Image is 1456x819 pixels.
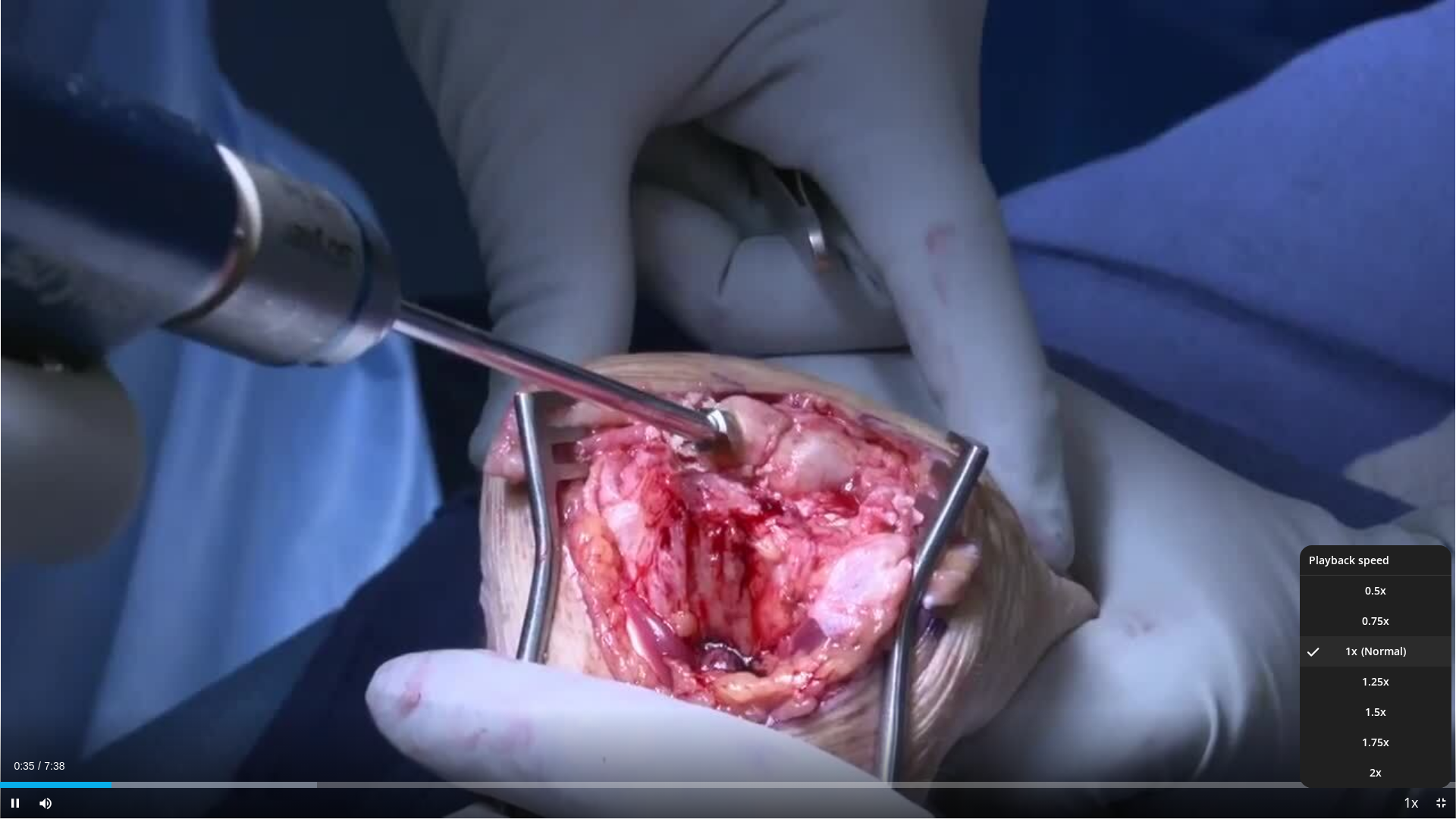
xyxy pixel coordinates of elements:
span: 0.5x [1365,583,1386,598]
button: Mute [30,788,61,818]
span: 1x [1345,644,1357,659]
button: Playback Rate [1395,788,1426,818]
span: 0:35 [14,760,34,772]
span: 1.25x [1362,674,1389,689]
span: 2x [1370,765,1382,780]
span: 1.5x [1365,704,1386,720]
span: / [38,760,41,772]
span: 1.75x [1362,735,1389,750]
span: 0.75x [1362,613,1389,629]
button: Exit Fullscreen [1426,788,1456,818]
span: 7:38 [44,760,64,772]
